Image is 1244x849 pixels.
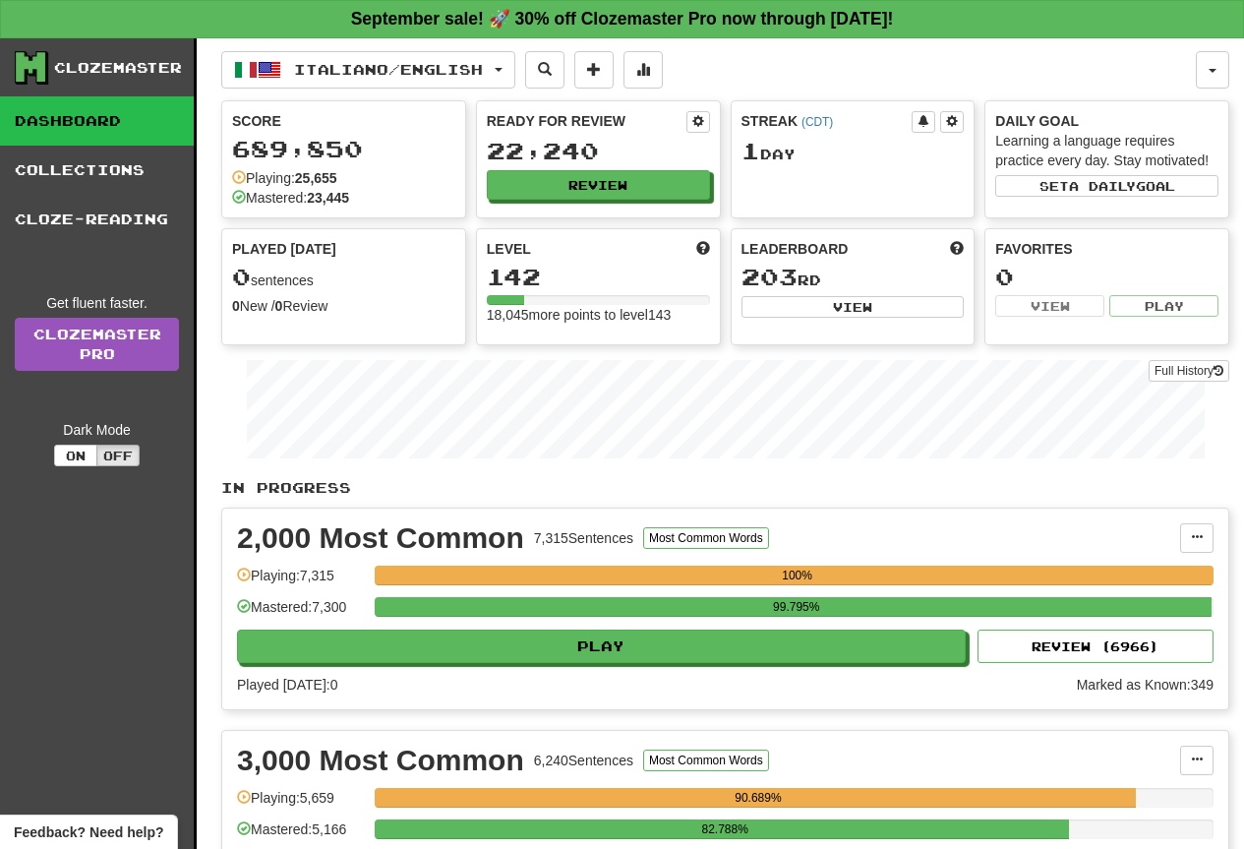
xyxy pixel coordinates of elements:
[995,175,1218,197] button: Seta dailygoal
[237,746,524,775] div: 3,000 Most Common
[741,296,965,318] button: View
[232,239,336,259] span: Played [DATE]
[237,566,365,598] div: Playing: 7,315
[995,239,1218,259] div: Favorites
[741,111,913,131] div: Streak
[96,445,140,466] button: Off
[487,265,710,289] div: 142
[696,239,710,259] span: Score more points to level up
[1069,179,1136,193] span: a daily
[54,445,97,466] button: On
[15,293,179,313] div: Get fluent faster.
[237,630,966,663] button: Play
[623,51,663,89] button: More stats
[950,239,964,259] span: This week in points, UTC
[534,751,633,770] div: 6,240 Sentences
[232,265,455,290] div: sentences
[643,750,769,771] button: Most Common Words
[487,170,710,200] button: Review
[525,51,564,89] button: Search sentences
[295,170,337,186] strong: 25,655
[574,51,614,89] button: Add sentence to collection
[487,239,531,259] span: Level
[995,295,1104,317] button: View
[294,61,483,78] span: Italiano / English
[237,677,337,693] span: Played [DATE]: 0
[54,58,182,78] div: Clozemaster
[381,819,1069,839] div: 82.788%
[221,51,515,89] button: Italiano/English
[1109,295,1218,317] button: Play
[237,788,365,820] div: Playing: 5,659
[741,263,798,290] span: 203
[14,822,163,842] span: Open feedback widget
[237,597,365,630] div: Mastered: 7,300
[232,296,455,316] div: New / Review
[801,115,833,129] a: (CDT)
[741,265,965,290] div: rd
[995,265,1218,289] div: 0
[381,597,1212,617] div: 99.795%
[232,263,251,290] span: 0
[15,318,179,371] a: ClozemasterPro
[221,478,1229,498] p: In Progress
[487,111,686,131] div: Ready for Review
[741,239,849,259] span: Leaderboard
[995,131,1218,170] div: Learning a language requires practice every day. Stay motivated!
[232,298,240,314] strong: 0
[237,523,524,553] div: 2,000 Most Common
[232,111,455,131] div: Score
[381,566,1214,585] div: 100%
[534,528,633,548] div: 7,315 Sentences
[487,139,710,163] div: 22,240
[1149,360,1229,382] button: Full History
[741,139,965,164] div: Day
[275,298,283,314] strong: 0
[232,168,337,188] div: Playing:
[232,137,455,161] div: 689,850
[307,190,349,206] strong: 23,445
[15,420,179,440] div: Dark Mode
[643,527,769,549] button: Most Common Words
[351,9,894,29] strong: September sale! 🚀 30% off Clozemaster Pro now through [DATE]!
[977,630,1214,663] button: Review (6966)
[232,188,349,208] div: Mastered:
[381,788,1135,808] div: 90.689%
[741,137,760,164] span: 1
[487,305,710,325] div: 18,045 more points to level 143
[1077,675,1214,695] div: Marked as Known: 349
[995,111,1218,131] div: Daily Goal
